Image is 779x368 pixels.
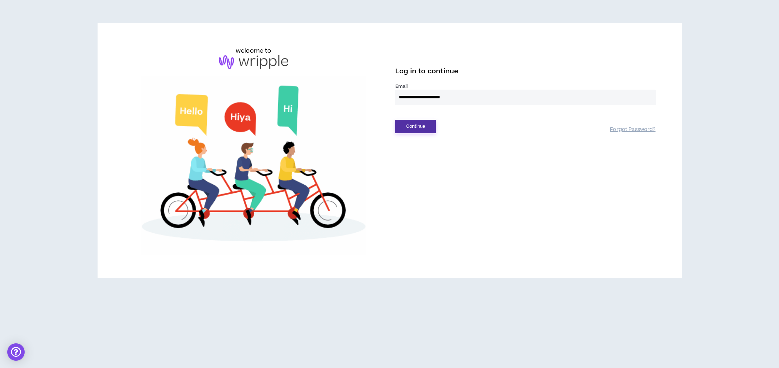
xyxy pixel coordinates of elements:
h6: welcome to [236,46,272,55]
span: Log in to continue [395,67,458,76]
img: logo-brand.png [219,55,288,69]
label: Email [395,83,656,90]
a: Forgot Password? [610,126,655,133]
img: Welcome to Wripple [124,76,384,255]
div: Open Intercom Messenger [7,343,25,361]
button: Continue [395,120,436,133]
